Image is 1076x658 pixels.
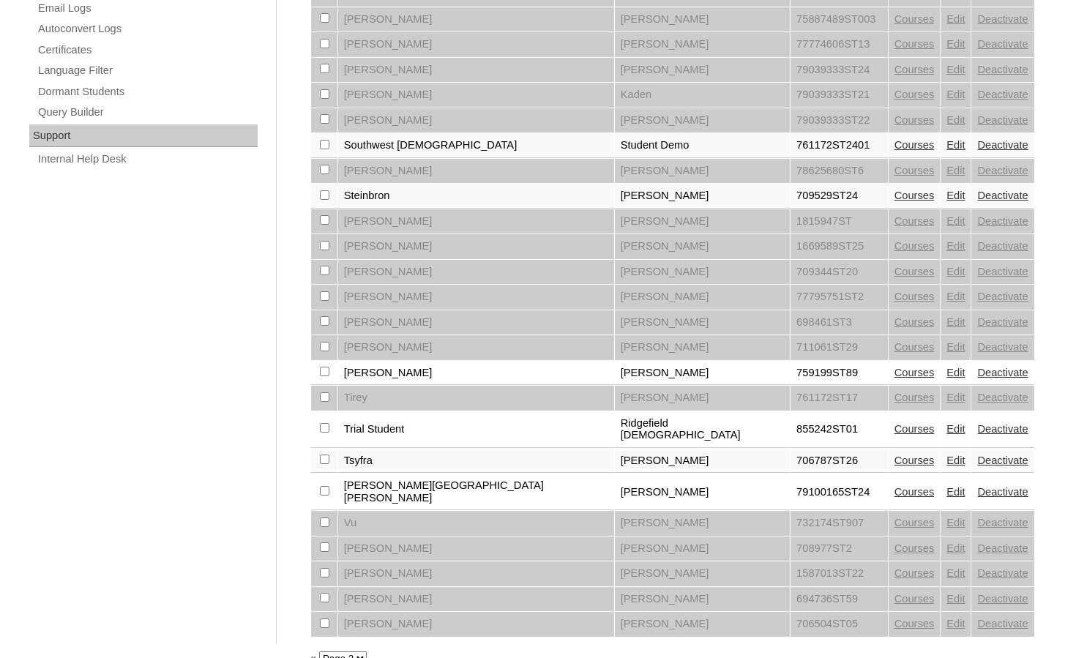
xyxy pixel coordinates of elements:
a: Deactivate [977,517,1028,528]
a: Edit [946,291,965,302]
a: Edit [946,64,965,75]
td: [PERSON_NAME] [615,58,790,83]
td: Steinbron [338,184,614,209]
a: Courses [894,266,935,277]
a: Courses [894,455,935,466]
td: 694736ST59 [791,587,888,612]
a: Language Filter [37,61,258,80]
a: Edit [946,486,965,498]
td: [PERSON_NAME] [615,234,790,259]
td: [PERSON_NAME] [338,260,614,285]
a: Deactivate [977,593,1028,605]
a: Deactivate [977,455,1028,466]
a: Edit [946,618,965,629]
td: [PERSON_NAME] [615,310,790,335]
td: [PERSON_NAME] [615,335,790,360]
td: 855242ST01 [791,411,888,448]
a: Courses [894,423,935,435]
a: Deactivate [977,89,1028,100]
a: Edit [946,89,965,100]
a: Deactivate [977,190,1028,201]
td: [PERSON_NAME] [338,335,614,360]
td: [PERSON_NAME] [338,587,614,612]
a: Deactivate [977,266,1028,277]
a: Courses [894,542,935,554]
td: [PERSON_NAME] [338,32,614,57]
td: 761172ST17 [791,386,888,411]
td: 78625680ST6 [791,159,888,184]
td: [PERSON_NAME] [615,612,790,637]
td: Vu [338,511,614,536]
a: Courses [894,13,935,25]
a: Courses [894,291,935,302]
a: Deactivate [977,291,1028,302]
td: 759199ST89 [791,361,888,386]
td: Ridgefield [DEMOGRAPHIC_DATA] [615,411,790,448]
a: Edit [946,316,965,328]
td: 79039333ST22 [791,108,888,133]
a: Edit [946,266,965,277]
td: 77795751ST2 [791,285,888,310]
td: 711061ST29 [791,335,888,360]
td: [PERSON_NAME] [615,361,790,386]
td: [PERSON_NAME] [338,58,614,83]
td: Southwest [DEMOGRAPHIC_DATA] [338,133,614,158]
td: 698461ST3 [791,310,888,335]
td: [PERSON_NAME] [615,537,790,561]
a: Edit [946,341,965,353]
a: Deactivate [977,38,1028,50]
a: Courses [894,190,935,201]
a: Courses [894,567,935,579]
td: Kaden [615,83,790,108]
td: [PERSON_NAME] [615,32,790,57]
a: Deactivate [977,618,1028,629]
a: Internal Help Desk [37,150,258,168]
td: [PERSON_NAME] [338,285,614,310]
a: Edit [946,165,965,176]
td: [PERSON_NAME] [338,537,614,561]
a: Edit [946,13,965,25]
td: 709529ST24 [791,184,888,209]
a: Courses [894,316,935,328]
td: [PERSON_NAME] [615,386,790,411]
a: Edit [946,139,965,151]
a: Courses [894,114,935,126]
td: [PERSON_NAME] [615,561,790,586]
a: Courses [894,240,935,252]
td: 706504ST05 [791,612,888,637]
td: 1587013ST22 [791,561,888,586]
a: Courses [894,38,935,50]
td: [PERSON_NAME] [338,108,614,133]
a: Courses [894,593,935,605]
td: 732174ST907 [791,511,888,536]
a: Courses [894,64,935,75]
td: Tirey [338,386,614,411]
a: Edit [946,593,965,605]
a: Deactivate [977,64,1028,75]
a: Deactivate [977,139,1028,151]
td: [PERSON_NAME] [615,260,790,285]
a: Edit [946,190,965,201]
td: [PERSON_NAME] [615,209,790,234]
a: Deactivate [977,542,1028,554]
td: 1815947ST [791,209,888,234]
td: 1669589ST25 [791,234,888,259]
a: Query Builder [37,103,258,121]
a: Edit [946,517,965,528]
td: [PERSON_NAME] [615,511,790,536]
td: [PERSON_NAME] [615,587,790,612]
a: Edit [946,240,965,252]
td: [PERSON_NAME] [338,83,614,108]
td: 79039333ST24 [791,58,888,83]
div: Support [29,124,258,148]
a: Deactivate [977,341,1028,353]
td: 77774606ST13 [791,32,888,57]
a: Edit [946,114,965,126]
td: [PERSON_NAME] [615,184,790,209]
a: Deactivate [977,316,1028,328]
a: Deactivate [977,367,1028,378]
td: [PERSON_NAME] [615,474,790,510]
a: Edit [946,567,965,579]
a: Edit [946,392,965,403]
a: Edit [946,38,965,50]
